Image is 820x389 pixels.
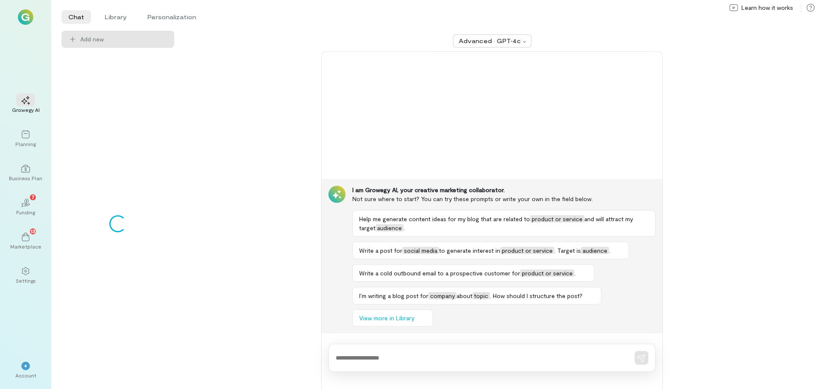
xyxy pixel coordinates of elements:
a: Settings [10,260,41,291]
div: *Account [10,355,41,386]
span: product or service [520,269,574,277]
span: Help me generate content ideas for my blog that are related to [359,215,530,222]
span: View more in Library [359,314,414,322]
span: . [574,269,576,277]
span: 7 [32,193,35,201]
a: Business Plan [10,158,41,188]
span: audience [581,247,609,254]
div: Growegy AI [12,106,40,113]
span: social media [402,247,439,254]
div: Business Plan [9,175,42,181]
div: Planning [15,140,36,147]
span: company [428,292,457,299]
div: I am Growegy AI, your creative marketing collaborator. [352,186,656,194]
li: Chat [61,10,91,24]
div: Funding [16,209,35,216]
span: topic [472,292,490,299]
button: I’m writing a blog post forcompanyabouttopic. How should I structure the post? [352,287,601,304]
div: Settings [16,277,36,284]
span: to generate interest in [439,247,500,254]
span: I’m writing a blog post for [359,292,428,299]
span: Write a post for [359,247,402,254]
button: Help me generate content ideas for my blog that are related toproduct or serviceand will attract ... [352,210,656,237]
a: Funding [10,192,41,222]
div: Not sure where to start? You can try these prompts or write your own in the field below. [352,194,656,203]
span: Add new [80,35,104,44]
li: Library [98,10,134,24]
span: audience [375,224,404,231]
span: . Target is [554,247,581,254]
div: Advanced · GPT‑4o [459,37,520,45]
span: product or service [530,215,584,222]
button: View more in Library [352,310,433,327]
span: . [404,224,405,231]
span: 13 [31,227,35,235]
li: Personalization [141,10,203,24]
span: about [457,292,472,299]
div: Account [15,372,36,379]
span: . [609,247,610,254]
span: product or service [500,247,554,254]
span: . How should I structure the post? [490,292,583,299]
a: Planning [10,123,41,154]
button: Write a cold outbound email to a prospective customer forproduct or service. [352,264,594,282]
div: Marketplace [10,243,41,250]
a: Marketplace [10,226,41,257]
button: Write a post forsocial mediato generate interest inproduct or service. Target isaudience. [352,242,629,259]
span: Learn how it works [741,3,793,12]
span: Write a cold outbound email to a prospective customer for [359,269,520,277]
a: Growegy AI [10,89,41,120]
